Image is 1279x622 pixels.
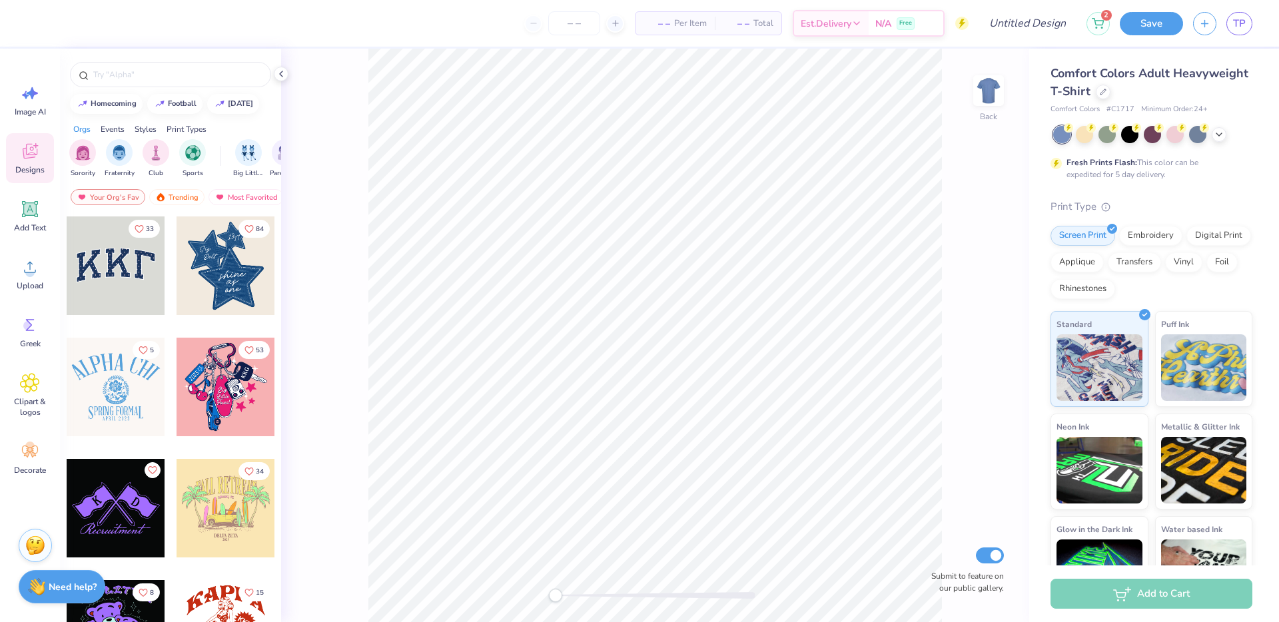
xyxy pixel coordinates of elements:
div: Embroidery [1119,226,1182,246]
div: Print Type [1051,199,1252,214]
div: Digital Print [1186,226,1251,246]
input: – – [548,11,600,35]
button: filter button [179,139,206,178]
strong: Need help? [49,581,97,593]
label: Submit to feature on our public gallery. [924,570,1004,594]
button: Like [238,220,270,238]
span: 84 [256,226,264,232]
img: Sorority Image [75,145,91,160]
div: Trending [149,189,205,205]
strong: Fresh Prints Flash: [1066,157,1137,168]
img: Water based Ink [1161,539,1247,606]
button: [DATE] [207,94,259,114]
input: Untitled Design [979,10,1076,37]
div: Accessibility label [549,589,562,602]
img: Sports Image [185,145,201,160]
div: football [168,100,197,107]
span: Greek [20,338,41,349]
button: 2 [1086,12,1110,35]
span: 33 [146,226,154,232]
span: Est. Delivery [801,17,851,31]
div: filter for Sports [179,139,206,178]
img: trend_line.gif [155,100,165,108]
img: Parent's Weekend Image [278,145,293,160]
span: Parent's Weekend [270,168,300,178]
img: trend_line.gif [214,100,225,108]
span: Clipart & logos [8,396,52,418]
span: Sorority [71,168,95,178]
div: halloween [228,100,253,107]
img: Big Little Reveal Image [241,145,256,160]
span: Standard [1057,317,1092,331]
span: 15 [256,589,264,596]
span: Minimum Order: 24 + [1141,104,1208,115]
span: Designs [15,164,45,175]
a: TP [1226,12,1252,35]
span: Metallic & Glitter Ink [1161,420,1240,434]
img: Puff Ink [1161,334,1247,401]
span: – – [643,17,670,31]
button: Like [133,341,160,359]
span: Add Text [14,222,46,233]
span: 53 [256,347,264,354]
span: Club [149,168,163,178]
div: Transfers [1108,252,1161,272]
div: Orgs [73,123,91,135]
div: Applique [1051,252,1104,272]
div: Vinyl [1165,252,1202,272]
img: Neon Ink [1057,437,1142,503]
div: Foil [1206,252,1238,272]
div: filter for Sorority [69,139,96,178]
button: Like [238,341,270,359]
span: TP [1233,16,1246,31]
div: filter for Big Little Reveal [233,139,264,178]
button: Like [238,462,270,480]
div: Most Favorited [209,189,284,205]
input: Try "Alpha" [92,68,262,81]
span: Comfort Colors Adult Heavyweight T-Shirt [1051,65,1248,99]
button: football [147,94,203,114]
img: Fraternity Image [112,145,127,160]
button: Like [129,220,160,238]
span: Image AI [15,107,46,117]
button: filter button [233,139,264,178]
div: homecoming [91,100,137,107]
span: 2 [1101,10,1112,21]
button: filter button [143,139,169,178]
span: Neon Ink [1057,420,1089,434]
button: Like [133,583,160,601]
span: Fraternity [105,168,135,178]
div: filter for Club [143,139,169,178]
span: Upload [17,280,43,291]
button: filter button [270,139,300,178]
span: Glow in the Dark Ink [1057,522,1132,536]
img: most_fav.gif [77,192,87,202]
span: Free [899,19,912,28]
div: Rhinestones [1051,279,1115,299]
img: Club Image [149,145,163,160]
span: Comfort Colors [1051,104,1100,115]
div: This color can be expedited for 5 day delivery. [1066,156,1230,180]
span: Total [753,17,773,31]
img: Back [975,77,1002,104]
span: Puff Ink [1161,317,1189,331]
button: homecoming [70,94,143,114]
div: Your Org's Fav [71,189,145,205]
span: 8 [150,589,154,596]
span: N/A [875,17,891,31]
button: filter button [69,139,96,178]
span: 34 [256,468,264,475]
div: Styles [135,123,157,135]
div: Back [980,111,997,123]
span: Big Little Reveal [233,168,264,178]
img: trend_line.gif [77,100,88,108]
button: Like [145,462,161,478]
span: 5 [150,347,154,354]
div: filter for Fraternity [105,139,135,178]
img: Standard [1057,334,1142,401]
img: most_fav.gif [214,192,225,202]
div: filter for Parent's Weekend [270,139,300,178]
span: Decorate [14,465,46,475]
button: Save [1120,12,1183,35]
span: Per Item [674,17,707,31]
